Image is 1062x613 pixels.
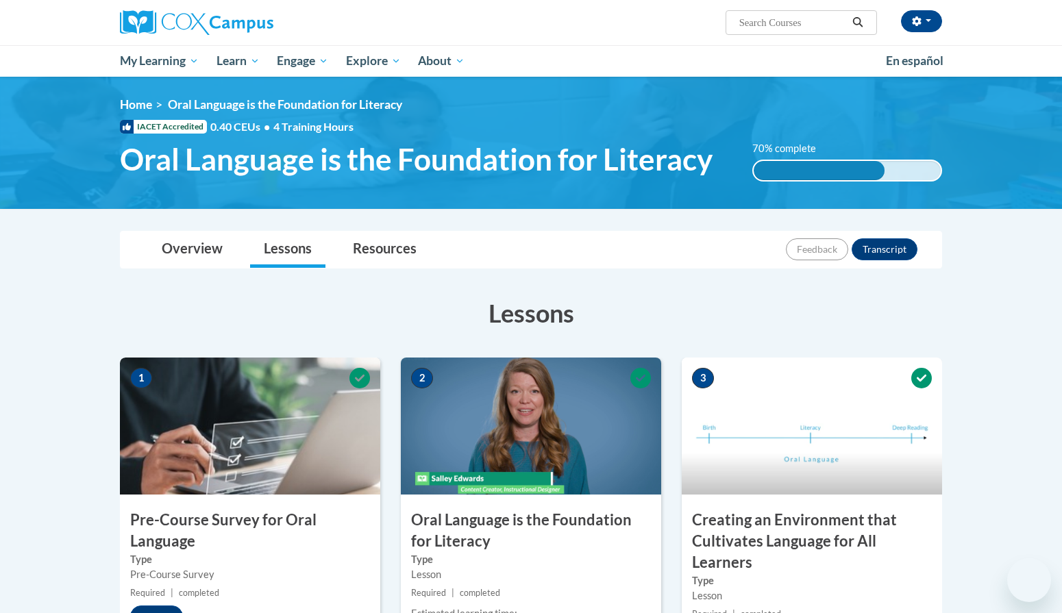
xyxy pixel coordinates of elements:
a: My Learning [111,45,208,77]
button: Feedback [786,238,848,260]
span: | [171,588,173,598]
span: Learn [217,53,260,69]
a: Explore [337,45,410,77]
a: Learn [208,45,269,77]
span: 4 Training Hours [273,120,354,133]
h3: Oral Language is the Foundation for Literacy [401,510,661,552]
label: 70% complete [752,141,831,156]
h3: Pre-Course Survey for Oral Language [120,510,380,552]
span: 1 [130,368,152,388]
span: completed [460,588,500,598]
label: Type [130,552,370,567]
img: Cox Campus [120,10,273,35]
label: Type [692,573,932,588]
span: | [452,588,454,598]
a: Lessons [250,232,325,268]
a: Home [120,97,152,112]
h3: Creating an Environment that Cultivates Language for All Learners [682,510,942,573]
span: Engage [277,53,328,69]
span: Oral Language is the Foundation for Literacy [120,141,713,177]
div: Lesson [692,588,932,603]
span: IACET Accredited [120,120,207,134]
img: Course Image [120,358,380,495]
span: Oral Language is the Foundation for Literacy [168,97,402,112]
span: About [418,53,465,69]
span: 2 [411,368,433,388]
a: En español [877,47,952,75]
span: completed [179,588,219,598]
span: En español [886,53,943,68]
button: Account Settings [901,10,942,32]
h3: Lessons [120,296,942,330]
div: Lesson [411,567,651,582]
span: Required [130,588,165,598]
span: Explore [346,53,401,69]
button: Search [848,14,868,31]
div: Main menu [99,45,963,77]
img: Course Image [682,358,942,495]
span: • [264,120,270,133]
span: My Learning [120,53,199,69]
a: About [410,45,474,77]
input: Search Courses [738,14,848,31]
span: Required [411,588,446,598]
label: Type [411,552,651,567]
a: Engage [268,45,337,77]
div: 70% complete [754,161,885,180]
a: Resources [339,232,430,268]
a: Cox Campus [120,10,380,35]
img: Course Image [401,358,661,495]
iframe: Button to launch messaging window [1007,558,1051,602]
a: Overview [148,232,236,268]
button: Transcript [852,238,917,260]
div: Pre-Course Survey [130,567,370,582]
span: 0.40 CEUs [210,119,273,134]
span: 3 [692,368,714,388]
